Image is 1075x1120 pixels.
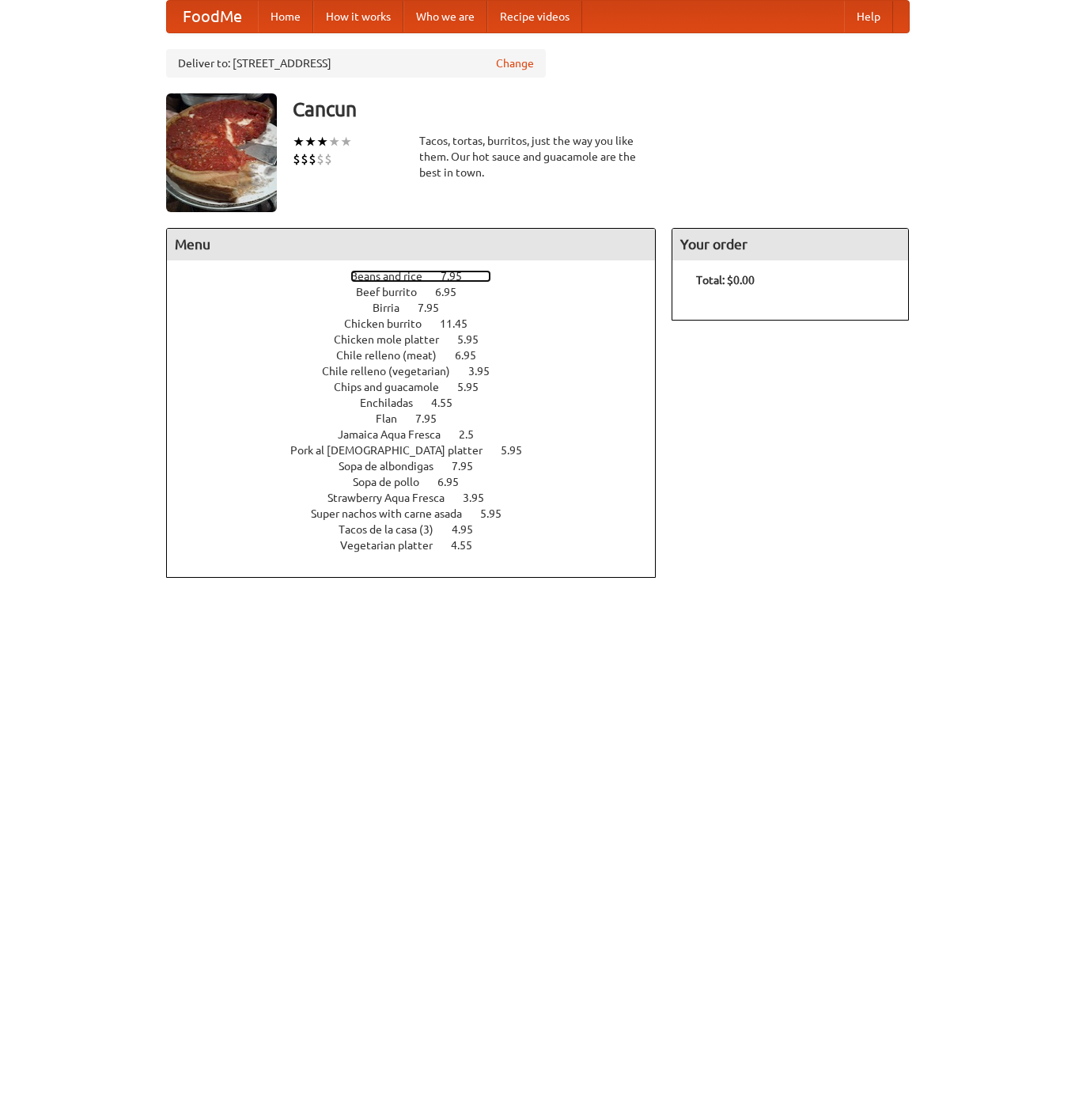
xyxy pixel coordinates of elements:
span: Pork al [DEMOGRAPHIC_DATA] platter [290,444,498,457]
span: Chicken burrito [344,317,437,330]
span: Tacos de la casa (3) [339,523,449,536]
span: 11.45 [440,317,483,330]
a: Chicken mole platter 5.95 [334,333,508,346]
span: Beans and rice [350,270,438,283]
a: Chile relleno (vegetarian) 3.95 [322,365,519,378]
li: $ [316,150,324,168]
span: Jamaica Aqua Fresca [338,428,456,441]
a: Help [844,1,893,32]
a: Recipe videos [487,1,582,32]
a: Who we are [403,1,487,32]
span: 6.95 [435,286,472,298]
span: Sopa de pollo [353,476,435,488]
h4: Menu [167,229,656,260]
a: Sopa de pollo 6.95 [353,476,488,488]
span: Flan [376,412,413,425]
a: Change [496,55,534,71]
li: ★ [305,133,316,150]
span: 3.95 [463,492,500,504]
span: Enchiladas [360,397,429,409]
a: Chips and guacamole 5.95 [334,381,508,393]
a: Chicken burrito 11.45 [344,317,497,330]
span: Super nachos with carne asada [311,507,478,520]
span: 7.95 [452,460,489,473]
span: 6.95 [437,476,475,488]
span: Chile relleno (vegetarian) [322,365,466,378]
a: Beans and rice 7.95 [350,270,491,283]
span: 6.95 [455,349,492,362]
img: angular.jpg [166,93,277,212]
b: Total: $0.00 [696,274,755,287]
span: 5.95 [480,507,517,520]
a: Strawberry Aqua Fresca 3.95 [327,492,513,504]
span: 4.55 [451,539,488,552]
span: Birria [373,302,415,314]
a: Jamaica Aqua Fresca 2.5 [338,428,503,441]
span: Sopa de albondigas [339,460,449,473]
a: Chile relleno (meat) 6.95 [336,349,505,362]
a: Super nachos with carne asada 5.95 [311,507,531,520]
a: Home [258,1,313,32]
span: Chips and guacamole [334,381,455,393]
a: Enchiladas 4.55 [360,397,482,409]
a: Pork al [DEMOGRAPHIC_DATA] platter 5.95 [290,444,551,457]
span: Strawberry Aqua Fresca [327,492,460,504]
span: 5.95 [501,444,538,457]
span: 7.95 [441,270,478,283]
h3: Cancun [293,93,910,125]
span: 4.55 [431,397,468,409]
span: 4.95 [452,523,489,536]
span: 2.5 [459,428,490,441]
li: ★ [328,133,340,150]
li: ★ [316,133,328,150]
span: 7.95 [418,302,455,314]
a: How it works [313,1,403,32]
a: Sopa de albondigas 7.95 [339,460,502,473]
li: $ [301,150,308,168]
span: Chile relleno (meat) [336,349,452,362]
span: Chicken mole platter [334,333,455,346]
span: 7.95 [415,412,452,425]
a: Birria 7.95 [373,302,468,314]
span: 5.95 [457,381,494,393]
a: Beef burrito 6.95 [356,286,486,298]
h4: Your order [672,229,908,260]
span: Vegetarian platter [340,539,449,552]
div: Tacos, tortas, burritos, just the way you like them. Our hot sauce and guacamole are the best in ... [419,133,657,180]
span: 5.95 [457,333,494,346]
span: Beef burrito [356,286,433,298]
li: ★ [293,133,305,150]
li: $ [324,150,332,168]
li: $ [308,150,316,168]
div: Deliver to: [STREET_ADDRESS] [166,49,546,78]
a: Flan 7.95 [376,412,466,425]
a: Tacos de la casa (3) 4.95 [339,523,502,536]
li: $ [293,150,301,168]
li: ★ [340,133,352,150]
a: Vegetarian platter 4.55 [340,539,502,552]
span: 3.95 [468,365,505,378]
a: FoodMe [167,1,258,32]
